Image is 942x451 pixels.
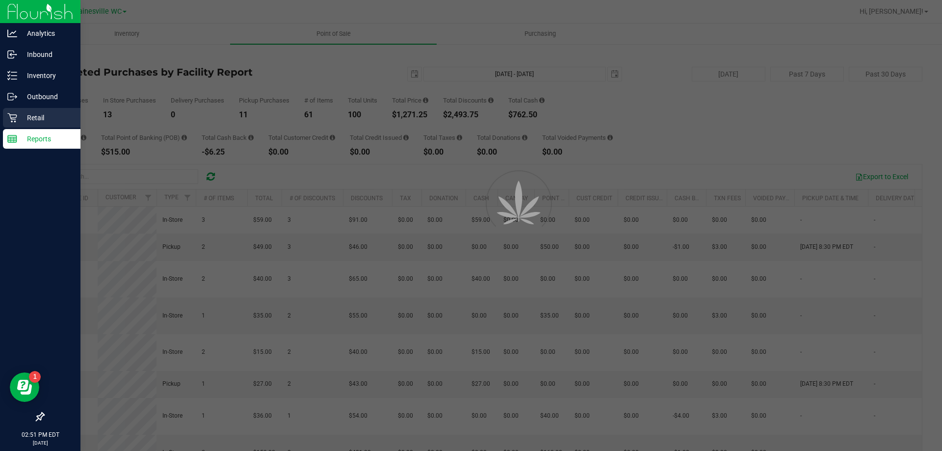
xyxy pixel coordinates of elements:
[17,49,76,60] p: Inbound
[17,112,76,124] p: Retail
[10,372,39,402] iframe: Resource center
[7,28,17,38] inline-svg: Analytics
[17,133,76,145] p: Reports
[7,92,17,102] inline-svg: Outbound
[17,27,76,39] p: Analytics
[17,70,76,81] p: Inventory
[29,371,41,383] iframe: Resource center unread badge
[7,71,17,80] inline-svg: Inventory
[4,430,76,439] p: 02:51 PM EDT
[7,50,17,59] inline-svg: Inbound
[4,439,76,447] p: [DATE]
[7,113,17,123] inline-svg: Retail
[7,134,17,144] inline-svg: Reports
[17,91,76,103] p: Outbound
